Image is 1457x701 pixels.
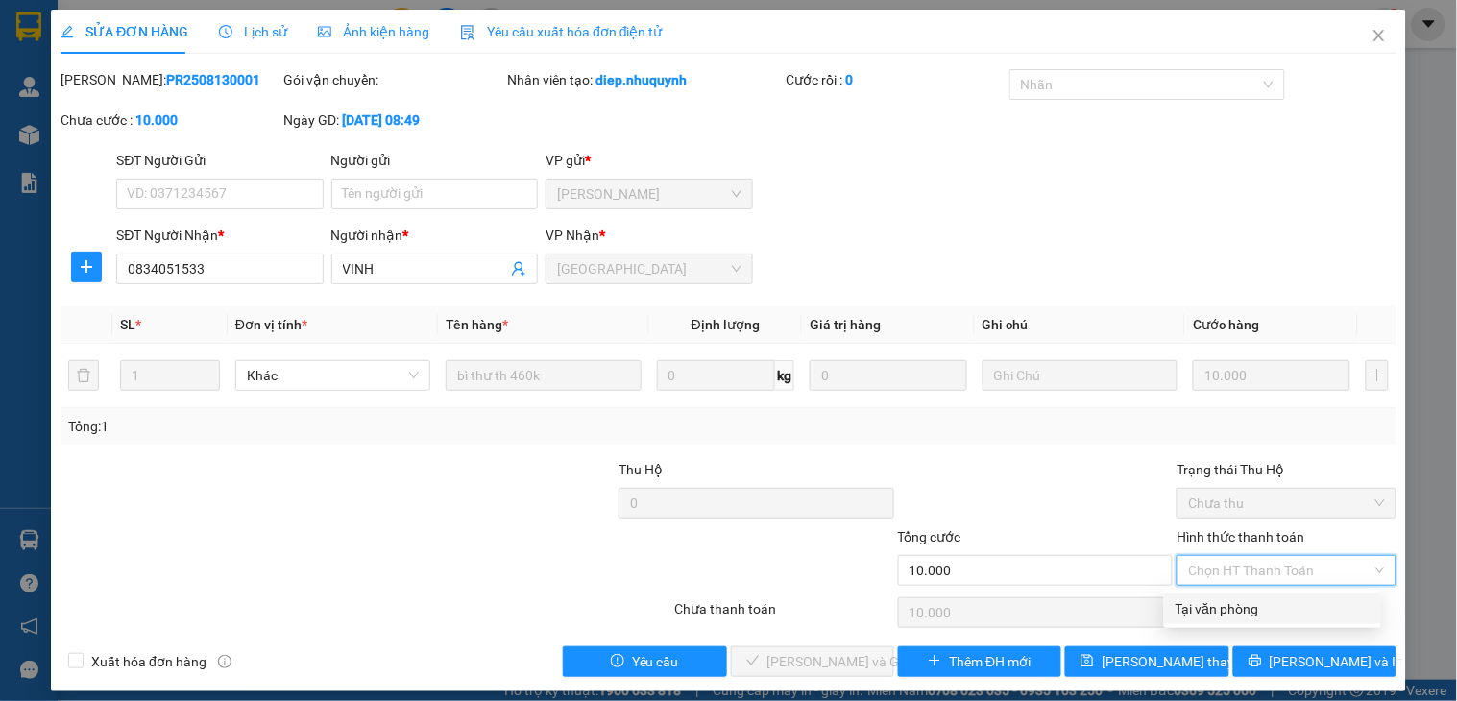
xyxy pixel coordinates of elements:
b: 0 [846,72,854,87]
th: Ghi chú [975,306,1185,344]
span: Định lượng [692,317,760,332]
button: check[PERSON_NAME] và Giao hàng [731,646,894,677]
b: PR2508130001 [166,72,260,87]
span: Khác [247,361,419,390]
div: Nhân viên tạo: [507,69,783,90]
span: Chưa thu [1188,489,1384,518]
span: [PERSON_NAME] thay đổi [1102,651,1255,672]
strong: 342 [PERSON_NAME], P1, Q10, TP.HCM - 0931 556 979 [8,72,279,116]
div: Ngày GD: [284,109,503,131]
button: Close [1352,10,1406,63]
div: Tổng: 1 [68,416,564,437]
strong: NHƯ QUỲNH [53,8,235,44]
span: Yêu cầu xuất hóa đơn điện tử [460,24,663,39]
input: Ghi Chú [983,360,1178,391]
span: Sài Gòn [557,254,741,283]
p: VP [GEOGRAPHIC_DATA]: [8,69,280,116]
span: kg [775,360,794,391]
button: exclamation-circleYêu cầu [563,646,726,677]
span: close [1372,28,1387,43]
label: Hình thức thanh toán [1177,529,1304,544]
span: printer [1249,654,1262,669]
div: Người gửi [331,150,538,171]
span: Thêm ĐH mới [949,651,1031,672]
span: save [1081,654,1094,669]
div: Gói vận chuyển: [284,69,503,90]
span: info-circle [218,655,231,668]
input: VD: Bàn, Ghế [446,360,641,391]
div: Tại văn phòng [1176,598,1370,619]
span: Phan Rang [557,180,741,208]
span: VP Nhận [546,228,599,243]
span: Chọn HT Thanh Toán [1188,556,1384,585]
b: [DATE] 08:49 [343,112,421,128]
span: [PERSON_NAME] và In [1270,651,1404,672]
div: Cước rồi : [787,69,1006,90]
div: [PERSON_NAME]: [61,69,279,90]
span: Cước hàng [1193,317,1259,332]
button: plus [1366,360,1389,391]
input: 0 [1193,360,1350,391]
b: diep.nhuquynh [595,72,687,87]
b: 10.000 [135,112,178,128]
span: user-add [511,261,526,277]
span: VP [PERSON_NAME]: [8,119,150,137]
div: SĐT Người Gửi [116,150,323,171]
span: Ảnh kiện hàng [318,24,429,39]
span: Lịch sử [219,24,287,39]
span: picture [318,25,331,38]
span: plus [928,654,941,669]
span: Giá trị hàng [810,317,881,332]
span: exclamation-circle [611,654,624,669]
div: SĐT Người Nhận [116,225,323,246]
div: Người nhận [331,225,538,246]
img: icon [460,25,475,40]
span: Tên hàng [446,317,508,332]
span: Xuất hóa đơn hàng [84,651,214,672]
button: save[PERSON_NAME] thay đổi [1065,646,1228,677]
span: edit [61,25,74,38]
span: plus [72,259,101,275]
div: Chưa thanh toán [672,598,895,632]
div: Trạng thái Thu Hộ [1177,459,1396,480]
span: Yêu cầu [632,651,679,672]
span: SL [120,317,135,332]
span: Tổng cước [898,529,961,544]
input: 0 [810,360,967,391]
span: Đơn vị tính [235,317,307,332]
span: clock-circle [219,25,232,38]
span: SỬA ĐƠN HÀNG [61,24,188,39]
div: Chưa cước : [61,109,279,131]
button: plusThêm ĐH mới [898,646,1061,677]
button: delete [68,360,99,391]
div: VP gửi [546,150,752,171]
button: plus [71,252,102,282]
span: Thu Hộ [619,462,663,477]
button: printer[PERSON_NAME] và In [1233,646,1396,677]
